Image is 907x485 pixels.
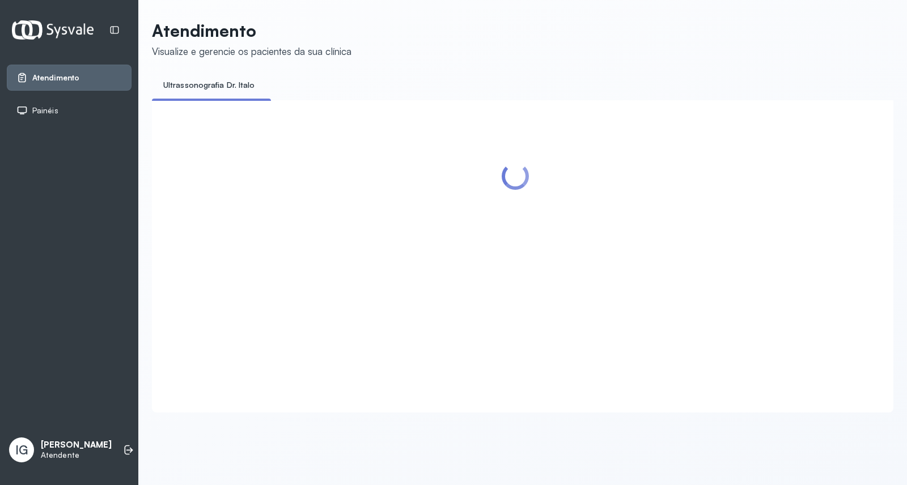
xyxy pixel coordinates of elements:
a: Atendimento [16,72,122,83]
img: Logotipo do estabelecimento [12,20,94,39]
p: Atendimento [152,20,351,41]
div: Visualize e gerencie os pacientes da sua clínica [152,45,351,57]
p: Atendente [41,450,112,460]
a: Ultrassonografia Dr. Italo [152,76,266,95]
span: Painéis [32,106,58,116]
p: [PERSON_NAME] [41,440,112,450]
span: Atendimento [32,73,79,83]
